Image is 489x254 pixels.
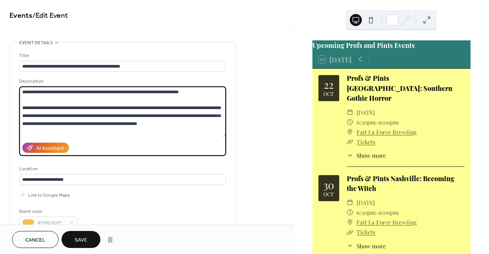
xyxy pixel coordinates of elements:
div: ​ [347,108,354,117]
div: Oct [323,91,334,97]
span: 6:30pm [357,208,376,217]
div: Location [19,165,225,173]
div: ​ [347,198,354,208]
button: ​Show more [347,242,386,250]
a: Profs & Pints Nashville: Becoming the Witch [347,174,454,192]
div: ​ [347,227,354,237]
span: Cancel [25,236,45,244]
div: ​ [347,242,354,250]
button: ​Show more [347,151,386,160]
span: - [376,208,379,217]
a: Tickets [357,228,375,236]
span: 6:30pm [357,117,376,127]
div: Upcoming Profs and Pints Events [312,40,471,50]
div: ​ [347,127,354,137]
div: ​ [347,217,354,227]
span: #FABE4DFF [37,219,65,227]
a: Events [9,8,32,23]
button: Cancel [12,231,58,248]
span: 9:00pm [379,117,399,127]
div: Description [19,77,225,85]
span: Link to Google Maps [28,191,70,199]
a: Tickets [357,138,375,146]
div: 30 [323,180,334,190]
div: ​ [347,137,354,147]
span: - [376,117,379,127]
div: Title [19,52,225,60]
span: / Edit Event [32,8,68,23]
span: Event details [19,39,53,47]
span: [DATE] [357,198,375,208]
button: AI Assistant [22,143,69,153]
a: Fait La Force Brewiing [357,217,417,227]
div: Event color [19,208,76,216]
div: ​ [347,151,354,160]
div: Oct [323,192,334,197]
span: 9:00pm [379,208,399,217]
div: ​ [347,208,354,217]
span: Show more [357,151,386,160]
div: 22 [324,79,334,90]
div: AI Assistant [36,145,64,152]
div: ​ [347,117,354,127]
span: Show more [357,242,386,250]
button: Save [62,231,100,248]
span: Save [75,236,87,244]
a: Profs & Pints [GEOGRAPHIC_DATA]: Southern Gothic Horror [347,74,452,102]
a: Fait La Force Brewiing [357,127,417,137]
span: [DATE] [357,108,375,117]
